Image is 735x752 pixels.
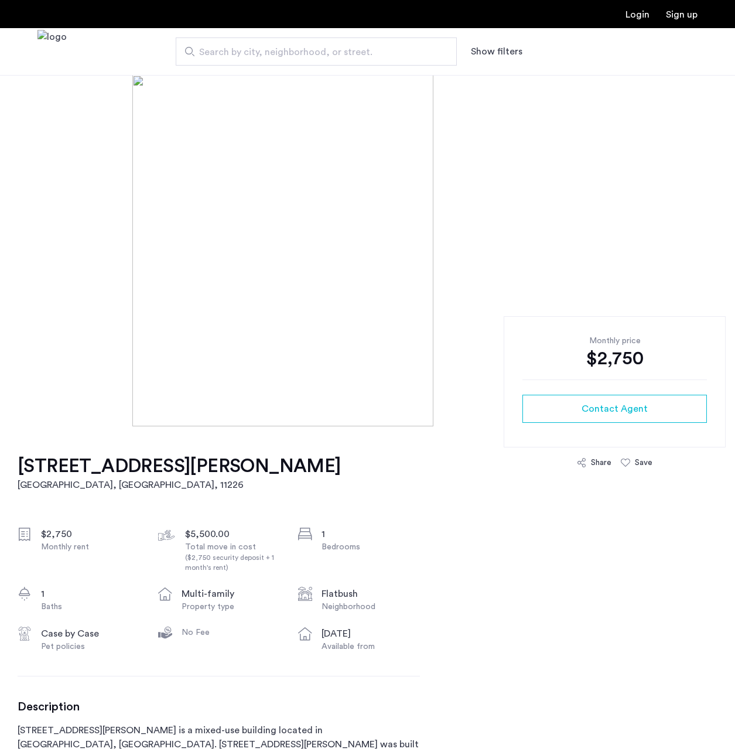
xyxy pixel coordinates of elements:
[182,627,280,638] div: No Fee
[41,601,139,613] div: Baths
[199,45,424,59] span: Search by city, neighborhood, or street.
[18,454,341,478] h1: [STREET_ADDRESS][PERSON_NAME]
[37,30,67,74] img: logo
[591,457,611,469] div: Share
[322,587,420,601] div: Flatbush
[182,601,280,613] div: Property type
[18,478,341,492] h2: [GEOGRAPHIC_DATA], [GEOGRAPHIC_DATA] , 11226
[185,553,283,573] div: ($2,750 security deposit + 1 month's rent)
[185,527,283,541] div: $5,500.00
[322,601,420,613] div: Neighborhood
[18,700,420,714] h3: Description
[41,527,139,541] div: $2,750
[522,335,707,347] div: Monthly price
[41,587,139,601] div: 1
[635,457,652,469] div: Save
[522,347,707,370] div: $2,750
[132,75,603,426] img: [object%20Object]
[37,30,67,74] a: Cazamio Logo
[582,402,648,416] span: Contact Agent
[176,37,457,66] input: Apartment Search
[18,454,341,492] a: [STREET_ADDRESS][PERSON_NAME][GEOGRAPHIC_DATA], [GEOGRAPHIC_DATA], 11226
[322,641,420,652] div: Available from
[182,587,280,601] div: multi-family
[41,627,139,641] div: Case by Case
[322,541,420,553] div: Bedrooms
[666,10,698,19] a: Registration
[41,541,139,553] div: Monthly rent
[41,641,139,652] div: Pet policies
[322,527,420,541] div: 1
[625,10,649,19] a: Login
[322,627,420,641] div: [DATE]
[522,395,707,423] button: button
[471,45,522,59] button: Show or hide filters
[185,541,283,573] div: Total move in cost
